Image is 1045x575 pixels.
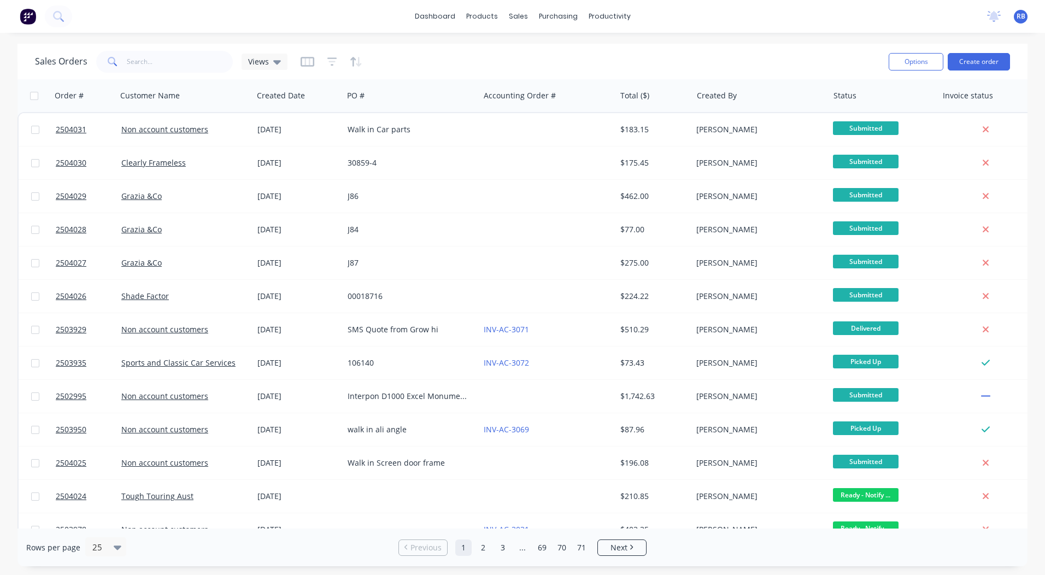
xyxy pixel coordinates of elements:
[56,313,121,346] a: 2503929
[484,90,556,101] div: Accounting Order #
[56,180,121,213] a: 2504029
[484,524,529,535] a: INV-AC-3031
[56,491,86,502] span: 2504024
[833,455,899,468] span: Submitted
[833,288,899,302] span: Submitted
[620,257,684,268] div: $275.00
[348,424,469,435] div: walk in ali angle
[56,391,86,402] span: 2502995
[120,90,180,101] div: Customer Name
[484,424,529,435] a: INV-AC-3069
[348,291,469,302] div: 00018716
[948,53,1010,71] button: Create order
[348,124,469,135] div: Walk in Car parts
[257,191,339,202] div: [DATE]
[257,524,339,535] div: [DATE]
[56,524,86,535] span: 2503978
[833,221,899,235] span: Submitted
[121,491,193,501] a: Tough Touring Aust
[56,424,86,435] span: 2503950
[56,124,86,135] span: 2504031
[620,157,684,168] div: $175.45
[833,421,899,435] span: Picked Up
[620,90,649,101] div: Total ($)
[696,124,818,135] div: [PERSON_NAME]
[348,457,469,468] div: Walk in Screen door frame
[121,357,236,368] a: Sports and Classic Car Services
[833,488,899,502] span: Ready - Notify ...
[833,355,899,368] span: Picked Up
[121,524,208,535] a: Non account customers
[620,424,684,435] div: $87.96
[56,347,121,379] a: 2503935
[348,224,469,235] div: J84
[121,157,186,168] a: Clearly Frameless
[121,124,208,134] a: Non account customers
[56,157,86,168] span: 2504030
[257,224,339,235] div: [DATE]
[394,539,651,556] ul: Pagination
[56,224,86,235] span: 2504028
[121,291,169,301] a: Shade Factor
[121,324,208,335] a: Non account customers
[56,324,86,335] span: 2503929
[26,542,80,553] span: Rows per page
[257,291,339,302] div: [DATE]
[399,542,447,553] a: Previous page
[56,380,121,413] a: 2502995
[257,90,305,101] div: Created Date
[55,90,84,101] div: Order #
[620,391,684,402] div: $1,742.63
[410,542,442,553] span: Previous
[56,447,121,479] a: 2504025
[348,324,469,335] div: SMS Quote from Grow hi
[696,157,818,168] div: [PERSON_NAME]
[833,521,899,535] span: Ready - Notify ...
[696,191,818,202] div: [PERSON_NAME]
[56,413,121,446] a: 2503950
[461,8,503,25] div: products
[696,257,818,268] div: [PERSON_NAME]
[56,357,86,368] span: 2503935
[121,424,208,435] a: Non account customers
[610,542,627,553] span: Next
[696,391,818,402] div: [PERSON_NAME]
[257,124,339,135] div: [DATE]
[696,324,818,335] div: [PERSON_NAME]
[348,391,469,402] div: Interpon D1000 Excel Monument Satin CB
[889,53,943,71] button: Options
[56,191,86,202] span: 2504029
[121,224,162,234] a: Grazia &Co
[121,257,162,268] a: Grazia &Co
[257,324,339,335] div: [DATE]
[484,324,529,335] a: INV-AC-3071
[257,357,339,368] div: [DATE]
[533,8,583,25] div: purchasing
[348,157,469,168] div: 30859-4
[696,357,818,368] div: [PERSON_NAME]
[56,113,121,146] a: 2504031
[833,90,856,101] div: Status
[554,539,570,556] a: Page 70
[347,90,365,101] div: PO #
[696,491,818,502] div: [PERSON_NAME]
[620,324,684,335] div: $510.29
[348,357,469,368] div: 106140
[127,51,233,73] input: Search...
[620,191,684,202] div: $462.00
[484,357,529,368] a: INV-AC-3072
[833,388,899,402] span: Submitted
[475,539,491,556] a: Page 2
[56,480,121,513] a: 2504024
[696,424,818,435] div: [PERSON_NAME]
[56,257,86,268] span: 2504027
[56,247,121,279] a: 2504027
[409,8,461,25] a: dashboard
[620,291,684,302] div: $224.22
[943,90,993,101] div: Invoice status
[56,213,121,246] a: 2504028
[20,8,36,25] img: Factory
[833,321,899,335] span: Delivered
[833,121,899,135] span: Submitted
[56,513,121,546] a: 2503978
